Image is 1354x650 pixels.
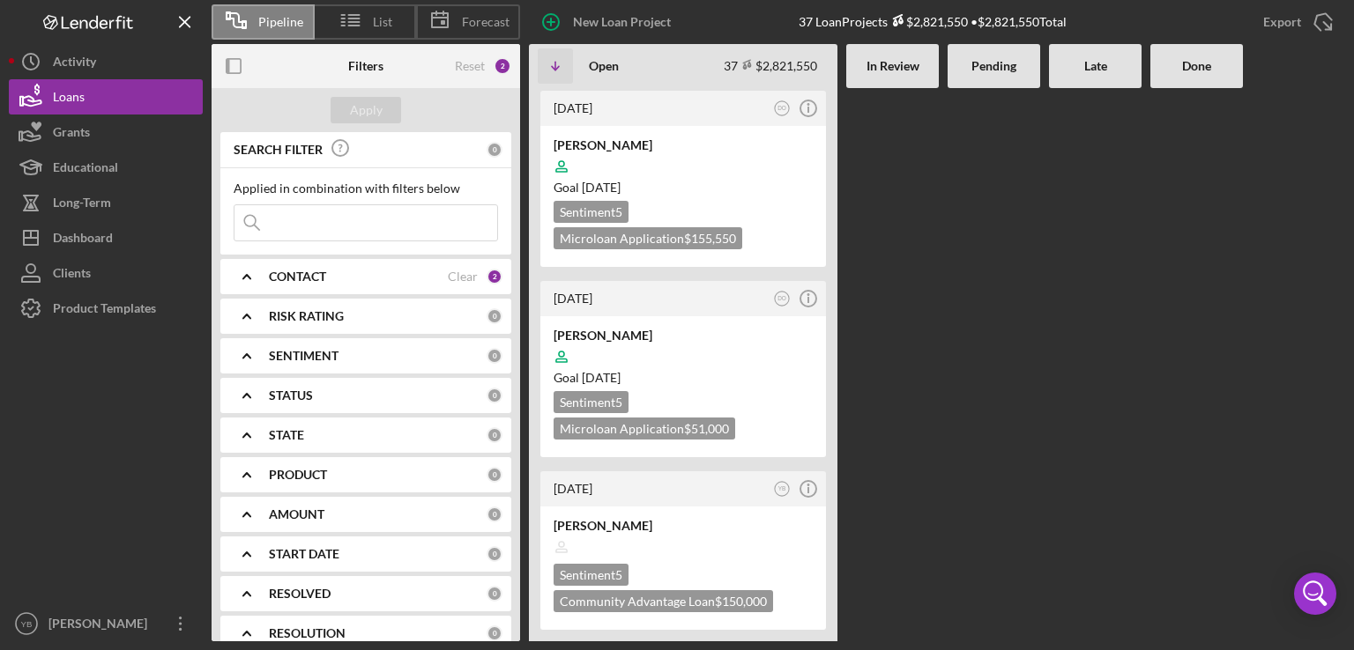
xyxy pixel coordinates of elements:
[53,185,111,225] div: Long-Term
[331,97,401,123] button: Apply
[554,481,592,496] time: 2025-08-14 18:56
[554,291,592,306] time: 2025-08-14 23:08
[770,287,794,311] button: DO
[554,180,621,195] span: Goal
[234,181,498,196] div: Applied in combination with filters below
[777,295,786,301] text: DO
[9,291,203,326] button: Product Templates
[53,291,156,330] div: Product Templates
[554,517,813,535] div: [PERSON_NAME]
[1246,4,1345,40] button: Export
[269,626,346,640] b: RESOLUTION
[269,388,313,403] b: STATUS
[487,506,502,522] div: 0
[269,428,304,442] b: STATE
[487,388,502,403] div: 0
[888,14,968,29] div: $2,821,550
[350,97,383,123] div: Apply
[867,59,919,73] b: In Review
[269,507,324,521] b: AMOUNT
[21,619,33,629] text: YB
[582,370,621,385] time: 09/28/2025
[9,44,203,79] button: Activity
[554,327,813,344] div: [PERSON_NAME]
[724,58,817,73] div: 37 $2,821,550
[53,150,118,189] div: Educational
[269,270,326,284] b: CONTACT
[487,142,502,158] div: 0
[455,59,485,73] div: Reset
[777,105,786,111] text: DO
[1294,572,1336,615] div: Open Intercom Messenger
[971,59,1016,73] b: Pending
[462,15,510,29] span: Forecast
[9,114,203,150] button: Grants
[44,606,159,646] div: [PERSON_NAME]
[348,59,383,73] b: Filters
[573,4,671,40] div: New Loan Project
[9,79,203,114] button: Loans
[770,477,794,501] button: YB
[373,15,392,29] span: List
[538,278,829,460] a: [DATE]DO[PERSON_NAME]Goal [DATE]Sentiment5Microloan Application$51,000
[9,185,203,220] button: Long-Term
[53,79,85,119] div: Loans
[554,590,773,612] div: Community Advantage Loan $150,000
[538,88,829,270] a: [DATE]DO[PERSON_NAME]Goal [DATE]Sentiment5Microloan Application$155,550
[554,370,621,385] span: Goal
[9,255,203,291] button: Clients
[53,114,90,154] div: Grants
[9,606,203,641] button: YB[PERSON_NAME]
[799,14,1067,29] div: 37 Loan Projects • $2,821,550 Total
[554,137,813,154] div: [PERSON_NAME]
[448,270,478,284] div: Clear
[269,587,331,601] b: RESOLVED
[554,201,629,223] div: Sentiment 5
[554,417,735,439] div: Microloan Application $51,000
[1084,59,1107,73] b: Late
[494,57,511,75] div: 2
[487,546,502,562] div: 0
[538,469,829,632] a: [DATE]YB[PERSON_NAME]Sentiment5Community Advantage Loan$150,000
[778,485,786,491] text: YB
[487,308,502,324] div: 0
[53,255,91,295] div: Clients
[234,143,323,157] b: SEARCH FILTER
[589,59,619,73] b: Open
[53,220,113,260] div: Dashboard
[269,349,338,363] b: SENTIMENT
[269,468,327,482] b: PRODUCT
[582,180,621,195] time: 06/26/2025
[529,4,688,40] button: New Loan Project
[554,564,629,586] div: Sentiment 5
[53,44,96,84] div: Activity
[9,150,203,185] button: Educational
[487,348,502,364] div: 0
[487,467,502,483] div: 0
[487,269,502,284] div: 2
[269,309,344,323] b: RISK RATING
[9,220,203,255] button: Dashboard
[487,586,502,602] div: 0
[770,97,794,121] button: DO
[487,625,502,641] div: 0
[487,427,502,443] div: 0
[269,547,339,561] b: START DATE
[258,15,303,29] span: Pipeline
[1182,59,1211,73] b: Done
[554,100,592,115] time: 2025-08-16 21:03
[1263,4,1301,40] div: Export
[554,391,629,413] div: Sentiment 5
[554,227,742,249] div: Microloan Application $155,550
